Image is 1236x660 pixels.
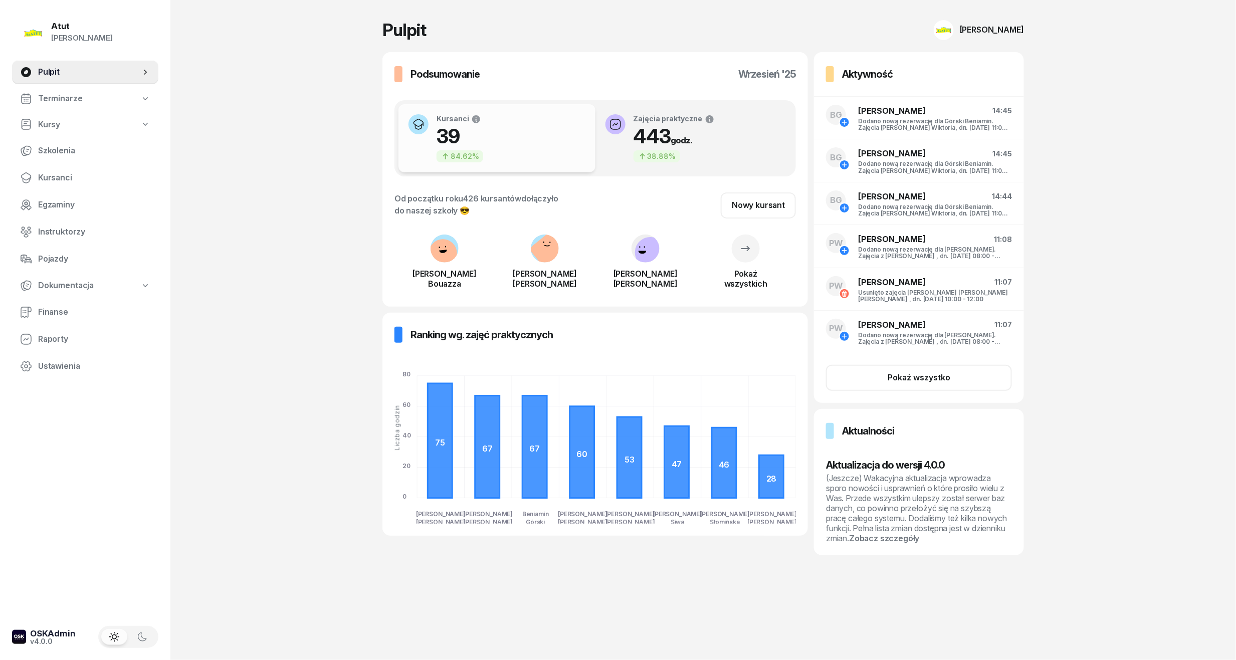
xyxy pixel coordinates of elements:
[830,153,842,162] span: BG
[12,274,158,297] a: Dokumentacja
[437,150,483,162] div: 84.62%
[402,462,410,470] tspan: 20
[437,124,483,148] h1: 39
[464,511,513,518] tspan: [PERSON_NAME]
[696,247,796,289] a: Pokażwszystkich
[858,277,926,287] span: [PERSON_NAME]
[858,148,926,158] span: [PERSON_NAME]
[995,320,1012,329] span: 11:07
[12,139,158,163] a: Szkolenia
[605,511,655,518] tspan: [PERSON_NAME]
[38,253,150,266] span: Pojazdy
[605,518,655,526] tspan: [PERSON_NAME]
[653,511,702,518] tspan: [PERSON_NAME]
[495,255,595,289] a: [PERSON_NAME][PERSON_NAME]
[696,269,796,289] div: Pokaż wszystkich
[700,511,750,518] tspan: [PERSON_NAME]
[12,87,158,110] a: Terminarze
[12,113,158,136] a: Kursy
[634,124,715,148] h1: 443
[30,629,76,638] div: OSKAdmin
[829,282,844,290] span: PW
[402,370,410,378] tspan: 80
[38,306,150,319] span: Finanse
[634,114,715,124] div: Zajęcia praktyczne
[993,149,1012,158] span: 14:45
[829,239,844,248] span: PW
[595,104,792,172] button: Zajęcia praktyczne443godz.38.88%
[732,199,785,212] div: Nowy kursant
[858,203,1012,216] div: Dodano nową rezerwację dla Górski Beniamin. Zajęcia [PERSON_NAME] Wiktoria, dn. [DATE] 11:00 - 13:00
[12,300,158,324] a: Finanse
[830,196,842,204] span: BG
[522,511,549,518] tspan: Beniamin
[858,332,1012,345] div: Dodano nową rezerwację dla [PERSON_NAME]. Zajęcia z [PERSON_NAME] , dn. [DATE] 08:00 - 10:00
[38,118,60,131] span: Kursy
[721,192,796,218] a: Nowy kursant
[12,166,158,190] a: Kursanci
[858,106,926,116] span: [PERSON_NAME]
[416,518,466,526] tspan: [PERSON_NAME]
[858,320,926,330] span: [PERSON_NAME]
[858,246,1012,259] div: Dodano nową rezerwację dla [PERSON_NAME]. Zajęcia z [PERSON_NAME] , dn. [DATE] 08:00 - 09:00
[826,457,1012,473] h3: Aktualizacja do wersji 4.0.0
[710,518,740,526] tspan: Słomińska
[38,92,82,105] span: Terminarze
[394,255,495,289] a: [PERSON_NAME]Bouazza
[12,354,158,378] a: Ustawienia
[464,518,513,526] tspan: [PERSON_NAME]
[12,220,158,244] a: Instruktorzy
[398,104,595,172] button: Kursanci3984.62%
[842,66,893,82] h3: Aktywność
[38,198,150,211] span: Egzaminy
[858,289,1012,302] div: Usunięto zajęcia [PERSON_NAME] [PERSON_NAME] [PERSON_NAME] , dn. [DATE] 10:00 - 12:00
[51,22,113,31] div: Atut
[12,193,158,217] a: Egzaminy
[402,431,411,439] tspan: 40
[394,405,400,451] div: Liczba godzin
[595,255,696,289] a: [PERSON_NAME][PERSON_NAME]
[671,135,693,145] small: godz.
[38,360,150,373] span: Ustawienia
[38,279,94,292] span: Dokumentacja
[993,106,1012,115] span: 14:45
[12,327,158,351] a: Raporty
[410,66,480,82] h3: Podsumowanie
[747,518,797,526] tspan: [PERSON_NAME]
[826,365,1012,391] button: Pokaż wszystko
[595,269,696,289] div: [PERSON_NAME] [PERSON_NAME]
[38,333,150,346] span: Raporty
[437,114,483,124] div: Kursanci
[738,66,796,82] h3: wrzesień '25
[858,191,926,201] span: [PERSON_NAME]
[410,327,553,343] h3: Ranking wg. zajęć praktycznych
[858,118,1012,131] div: Dodano nową rezerwację dla Górski Beniamin. Zajęcia [PERSON_NAME] Wiktoria, dn. [DATE] 11:00 - 13:00
[12,247,158,271] a: Pojazdy
[826,473,1012,543] div: (Jeszcze) Wakacyjna aktualizacja wprowadza sporo nowości i usprawnień o które prosiło wielu z Was...
[992,192,1012,200] span: 14:44
[888,371,950,384] div: Pokaż wszystko
[558,518,607,526] tspan: [PERSON_NAME]
[830,111,842,119] span: BG
[394,192,558,216] div: Od początku roku dołączyło do naszej szkoły 😎
[12,630,26,644] img: logo-xs-dark@2x.png
[38,226,150,239] span: Instruktorzy
[526,518,545,526] tspan: Górski
[814,409,1024,555] a: AktualnościAktualizacja do wersji 4.0.0(Jeszcze) Wakacyjna aktualizacja wprowadza sporo nowości i...
[51,32,113,45] div: [PERSON_NAME]
[842,423,894,439] h3: Aktualności
[402,493,406,500] tspan: 0
[394,269,495,289] div: [PERSON_NAME] Bouazza
[12,60,158,84] a: Pulpit
[995,278,1012,286] span: 11:07
[814,52,1024,403] a: AktywnośćBG[PERSON_NAME]14:45Dodano nową rezerwację dla Górski Beniamin. Zajęcia [PERSON_NAME] Wi...
[829,324,844,333] span: PW
[747,511,797,518] tspan: [PERSON_NAME]
[38,66,140,79] span: Pulpit
[558,511,607,518] tspan: [PERSON_NAME]
[30,638,76,645] div: v4.0.0
[994,235,1012,244] span: 11:08
[402,401,410,408] tspan: 60
[960,26,1024,34] div: [PERSON_NAME]
[671,518,685,526] tspan: Siwa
